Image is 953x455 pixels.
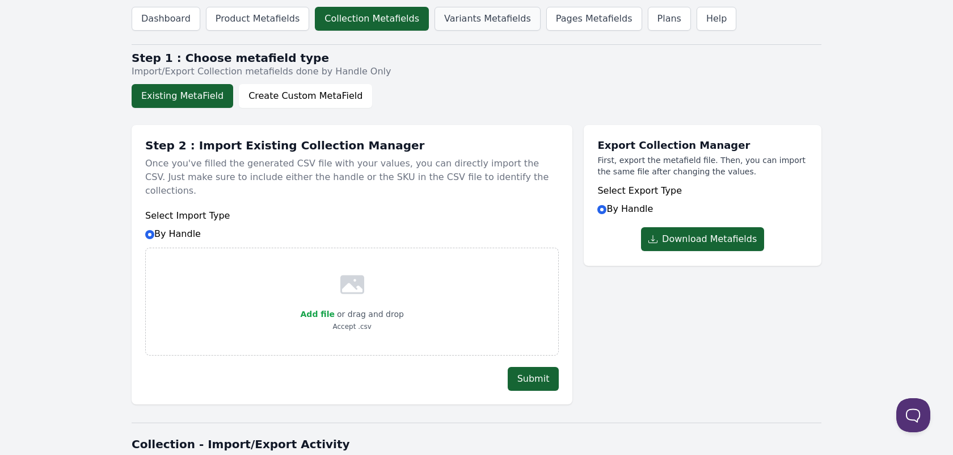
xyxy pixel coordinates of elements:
[145,209,559,223] h6: Select Import Type
[206,7,309,31] a: Product Metafields
[301,321,404,332] p: Accept .csv
[145,209,559,241] div: By Handle
[315,7,429,31] a: Collection Metafields
[597,184,808,216] div: By Handle
[641,227,764,251] button: Download Metafields
[508,367,559,391] button: Submit
[132,84,233,108] button: Existing MetaField
[239,84,372,108] button: Create Custom MetaField
[546,7,642,31] a: Pages Metafields
[597,155,808,177] p: First, export the metafield file. Then, you can import the same file after changing the values.
[132,436,821,452] h1: Collection - Import/Export Activity
[435,7,541,31] a: Variants Metafields
[697,7,736,31] a: Help
[132,65,821,78] p: Import/Export Collection metafields done by Handle Only
[145,152,559,202] p: Once you've filled the generated CSV file with your values, you can directly import the CSV. Just...
[335,307,404,321] p: or drag and drop
[132,51,821,65] h2: Step 1 : Choose metafield type
[648,7,691,31] a: Plans
[132,7,200,31] a: Dashboard
[597,184,808,198] h6: Select Export Type
[597,139,808,152] h1: Export Collection Manager
[301,310,335,319] span: Add file
[145,139,559,152] h1: Step 2 : Import Existing Collection Manager
[896,398,930,432] iframe: Toggle Customer Support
